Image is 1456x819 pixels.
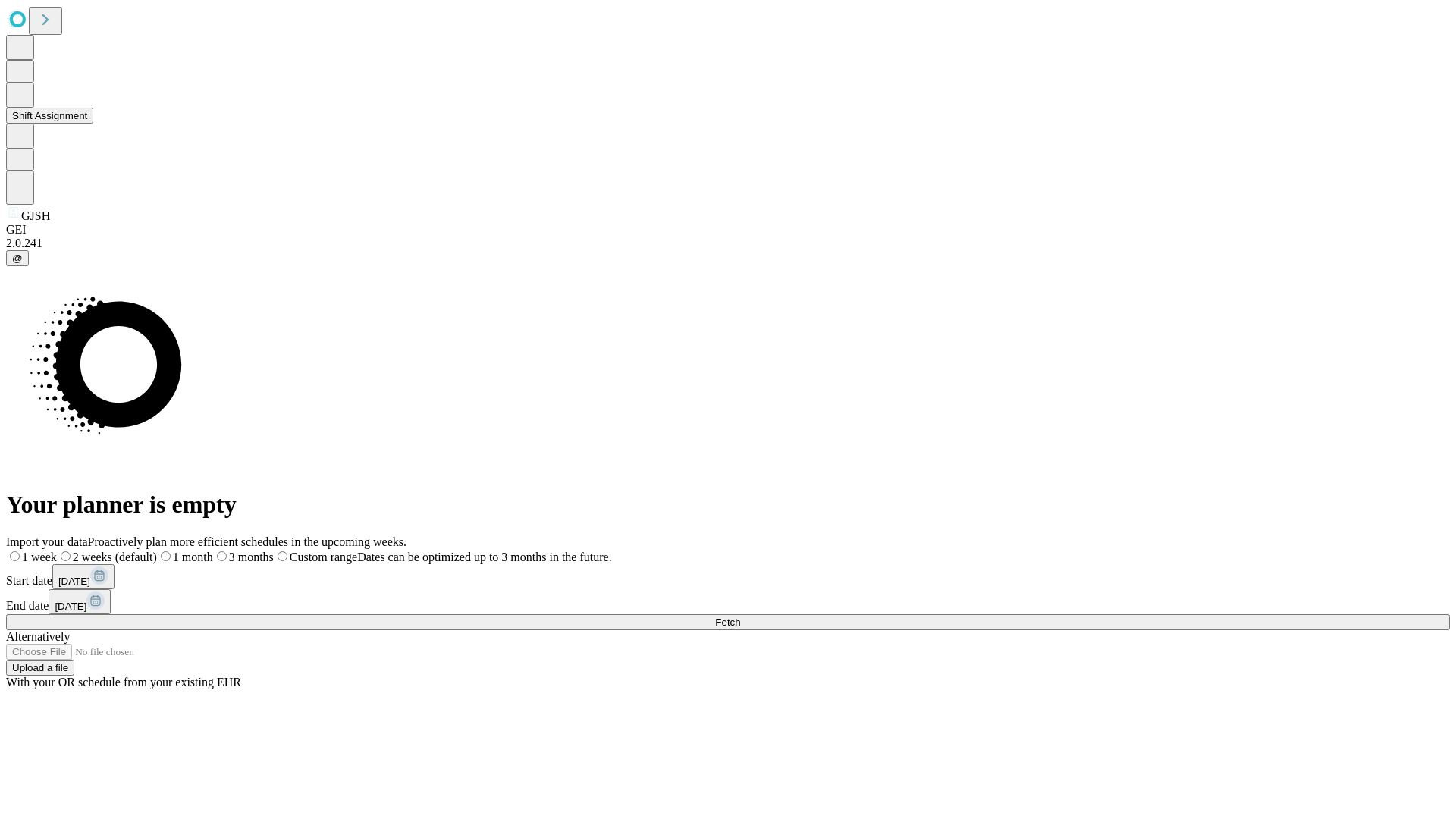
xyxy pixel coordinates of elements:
[278,551,287,561] input: Custom rangeDates can be optimized up to 3 months in the future.
[290,551,357,563] span: Custom range
[88,535,406,548] span: Proactively plan more efficient schedules in the upcoming weeks.
[21,209,50,222] span: GJSH
[6,564,1450,589] div: Start date
[161,551,171,561] input: 1 month
[6,250,29,266] button: @
[73,551,157,563] span: 2 weeks (default)
[6,237,1450,250] div: 2.0.241
[229,551,274,563] span: 3 months
[173,551,213,563] span: 1 month
[6,660,74,676] button: Upload a file
[6,630,70,643] span: Alternatively
[10,551,20,561] input: 1 week
[6,491,1450,519] h1: Your planner is empty
[217,551,227,561] input: 3 months
[715,617,740,628] span: Fetch
[55,601,86,612] span: [DATE]
[6,614,1450,630] button: Fetch
[357,551,611,563] span: Dates can be optimized up to 3 months in the future.
[6,535,88,548] span: Import your data
[58,576,90,587] span: [DATE]
[6,108,93,124] button: Shift Assignment
[6,223,1450,237] div: GEI
[12,253,23,264] span: @
[22,551,57,563] span: 1 week
[6,676,241,689] span: With your OR schedule from your existing EHR
[52,564,115,589] button: [DATE]
[49,589,111,614] button: [DATE]
[61,551,71,561] input: 2 weeks (default)
[6,589,1450,614] div: End date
